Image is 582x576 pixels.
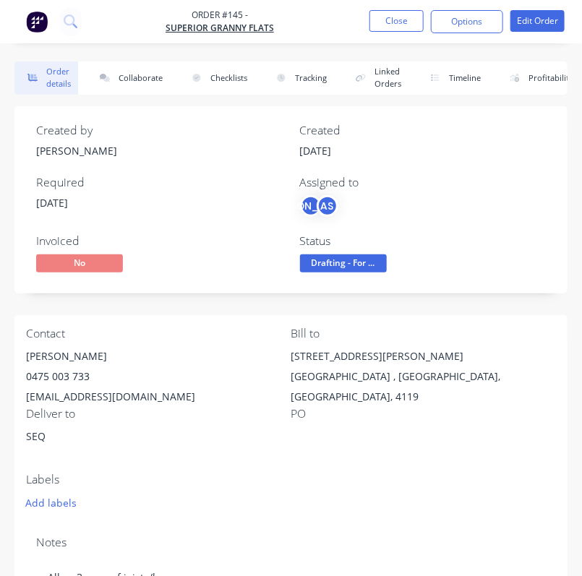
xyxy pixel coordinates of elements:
[26,11,48,33] img: Factory
[497,61,581,95] button: Profitability
[26,407,291,421] div: Deliver to
[26,387,291,407] div: [EMAIL_ADDRESS][DOMAIN_NAME]
[510,10,565,32] button: Edit Order
[26,426,291,447] div: SEQ
[36,143,283,158] div: [PERSON_NAME]
[14,61,78,95] button: Order details
[26,426,291,473] div: SEQ
[300,254,387,272] span: Drafting - For ...
[317,195,338,217] div: AS
[26,346,291,407] div: [PERSON_NAME]0475 003 733[EMAIL_ADDRESS][DOMAIN_NAME]
[26,473,291,486] div: Labels
[431,10,503,33] button: Options
[300,176,547,189] div: Assigned to
[291,346,557,407] div: [STREET_ADDRESS][PERSON_NAME][GEOGRAPHIC_DATA] , [GEOGRAPHIC_DATA], [GEOGRAPHIC_DATA], 4119
[26,327,291,340] div: Contact
[166,9,274,22] span: Order #145 -
[300,195,322,217] div: [PERSON_NAME]
[300,254,387,276] button: Drafting - For ...
[343,61,408,95] button: Linked Orders
[263,61,334,95] button: Tracking
[291,366,557,407] div: [GEOGRAPHIC_DATA] , [GEOGRAPHIC_DATA], [GEOGRAPHIC_DATA], 4119
[26,366,291,387] div: 0475 003 733
[36,254,123,272] span: No
[179,61,254,95] button: Checklists
[291,407,557,421] div: PO
[291,327,557,340] div: Bill to
[87,61,170,95] button: Collaborate
[300,195,338,217] button: [PERSON_NAME]AS
[36,176,283,189] div: Required
[291,346,557,366] div: [STREET_ADDRESS][PERSON_NAME]
[36,536,546,549] div: Notes
[36,196,68,210] span: [DATE]
[369,10,424,32] button: Close
[18,493,85,512] button: Add labels
[26,346,291,366] div: [PERSON_NAME]
[300,234,547,248] div: Status
[300,124,547,137] div: Created
[36,124,283,137] div: Created by
[300,144,332,158] span: [DATE]
[417,61,488,95] button: Timeline
[36,234,283,248] div: Invoiced
[166,22,274,35] a: Superior Granny Flats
